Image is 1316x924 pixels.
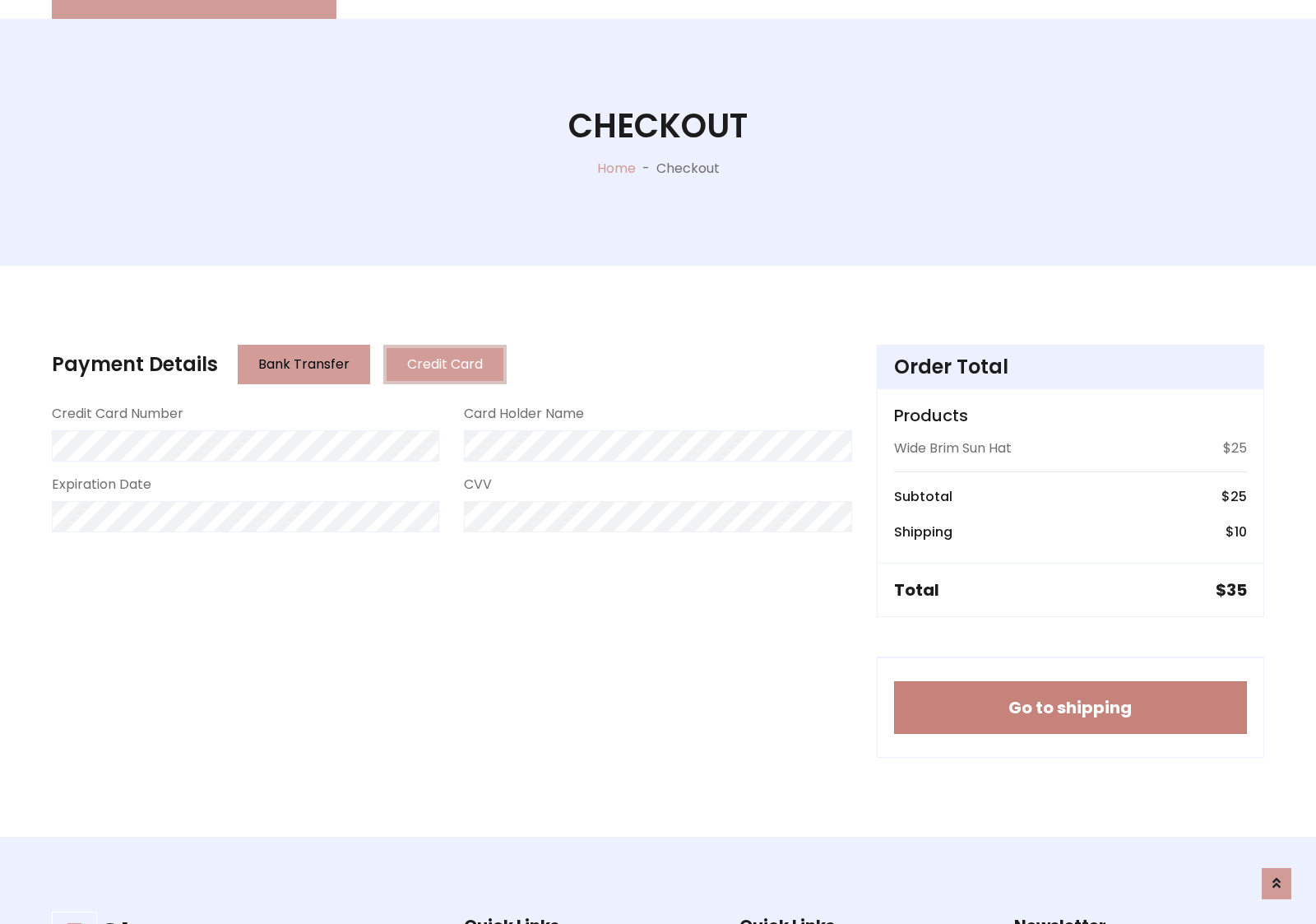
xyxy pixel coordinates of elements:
a: Home [597,159,636,178]
label: CVV [464,475,492,495]
button: Bank Transfer [238,345,370,384]
p: Checkout [656,159,720,179]
h5: Total [894,580,939,600]
h6: Subtotal [894,489,952,504]
h4: Payment Details [52,353,218,377]
button: Credit Card [383,345,507,384]
h1: Checkout [568,106,748,146]
h6: $ [1226,524,1247,540]
h6: $ [1221,489,1247,504]
p: - [636,159,656,179]
span: 10 [1235,522,1247,541]
h6: Shipping [894,524,952,540]
button: Go to shipping [894,681,1247,734]
label: Card Holder Name [464,404,584,424]
span: 25 [1230,487,1247,506]
h5: $ [1216,580,1247,600]
h5: Products [894,406,1247,425]
label: Expiration Date [52,475,151,495]
p: Wide Brim Sun Hat [894,439,1012,458]
label: Credit Card Number [52,404,183,424]
span: 35 [1226,578,1247,601]
p: $25 [1223,439,1247,458]
h4: Order Total [894,355,1247,379]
